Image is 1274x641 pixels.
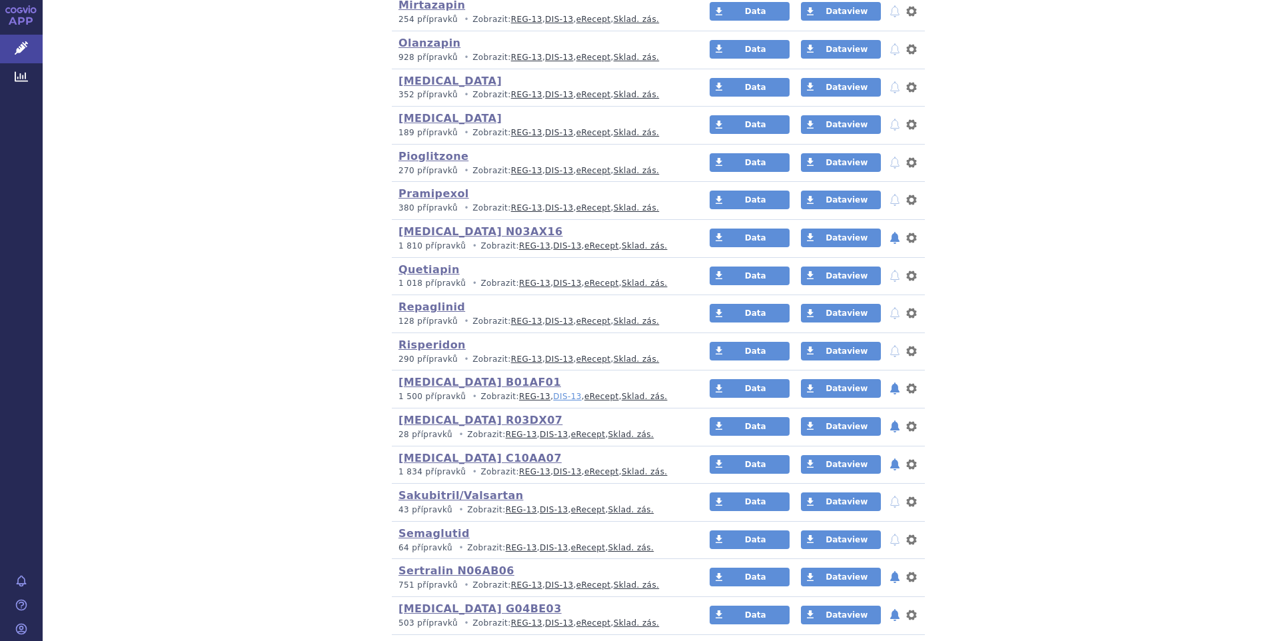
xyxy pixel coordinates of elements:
[545,317,573,326] a: DIS-13
[905,230,918,246] button: nastavení
[506,430,537,439] a: REG-13
[398,504,684,516] p: Zobrazit: , , ,
[576,90,611,99] a: eRecept
[710,115,790,134] a: Data
[905,155,918,171] button: nastavení
[826,497,868,506] span: Dataview
[888,3,902,19] button: notifikace
[710,606,790,624] a: Data
[745,120,766,129] span: Data
[622,467,668,476] a: Sklad. zás.
[826,422,868,431] span: Dataview
[398,241,466,251] span: 1 810 přípravků
[460,354,472,365] i: •
[398,128,458,137] span: 189 přípravků
[826,535,868,544] span: Dataview
[608,430,654,439] a: Sklad. zás.
[801,304,881,322] a: Dataview
[826,572,868,582] span: Dataview
[460,89,472,101] i: •
[398,225,563,238] a: [MEDICAL_DATA] N03AX16
[398,14,684,25] p: Zobrazit: , , ,
[801,40,881,59] a: Dataview
[888,230,902,246] button: notifikace
[511,53,542,62] a: REG-13
[614,53,660,62] a: Sklad. zás.
[710,40,790,59] a: Data
[710,379,790,398] a: Data
[398,392,466,401] span: 1 500 přípravků
[614,354,660,364] a: Sklad. zás.
[398,150,468,163] a: Pioglitzone
[710,153,790,172] a: Data
[460,52,472,63] i: •
[614,166,660,175] a: Sklad. zás.
[460,618,472,629] i: •
[608,543,654,552] a: Sklad. zás.
[801,153,881,172] a: Dataview
[511,317,542,326] a: REG-13
[614,618,660,628] a: Sklad. zás.
[745,384,766,393] span: Data
[614,580,660,590] a: Sklad. zás.
[398,429,684,440] p: Zobrazit: , , ,
[571,430,606,439] a: eRecept
[511,166,542,175] a: REG-13
[905,3,918,19] button: nastavení
[511,128,542,137] a: REG-13
[455,504,467,516] i: •
[398,430,452,439] span: 28 přípravků
[540,505,568,514] a: DIS-13
[614,15,660,24] a: Sklad. zás.
[888,418,902,434] button: notifikace
[576,580,611,590] a: eRecept
[801,492,881,511] a: Dataview
[545,15,573,24] a: DIS-13
[905,380,918,396] button: nastavení
[576,128,611,137] a: eRecept
[745,195,766,205] span: Data
[398,165,684,177] p: Zobrazit: , , ,
[826,7,868,16] span: Dataview
[398,618,458,628] span: 503 přípravků
[398,542,684,554] p: Zobrazit: , , ,
[468,391,480,402] i: •
[398,580,458,590] span: 751 přípravků
[745,610,766,620] span: Data
[801,78,881,97] a: Dataview
[710,455,790,474] a: Data
[710,304,790,322] a: Data
[455,429,467,440] i: •
[905,268,918,284] button: nastavení
[460,14,472,25] i: •
[545,90,573,99] a: DIS-13
[576,203,611,213] a: eRecept
[576,53,611,62] a: eRecept
[826,83,868,92] span: Dataview
[398,414,562,426] a: [MEDICAL_DATA] R03DX07
[398,203,458,213] span: 380 přípravků
[826,384,868,393] span: Dataview
[745,572,766,582] span: Data
[905,343,918,359] button: nastavení
[801,267,881,285] a: Dataview
[398,37,460,49] a: Olanzapin
[888,192,902,208] button: notifikace
[710,417,790,436] a: Data
[398,564,514,577] a: Sertralin N06AB06
[584,241,619,251] a: eRecept
[614,317,660,326] a: Sklad. zás.
[576,166,611,175] a: eRecept
[801,2,881,21] a: Dataview
[905,41,918,57] button: nastavení
[745,346,766,356] span: Data
[710,191,790,209] a: Data
[545,580,573,590] a: DIS-13
[455,542,467,554] i: •
[398,127,684,139] p: Zobrazit: , , ,
[398,317,458,326] span: 128 přípravků
[801,568,881,586] a: Dataview
[826,195,868,205] span: Dataview
[905,532,918,548] button: nastavení
[460,580,472,591] i: •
